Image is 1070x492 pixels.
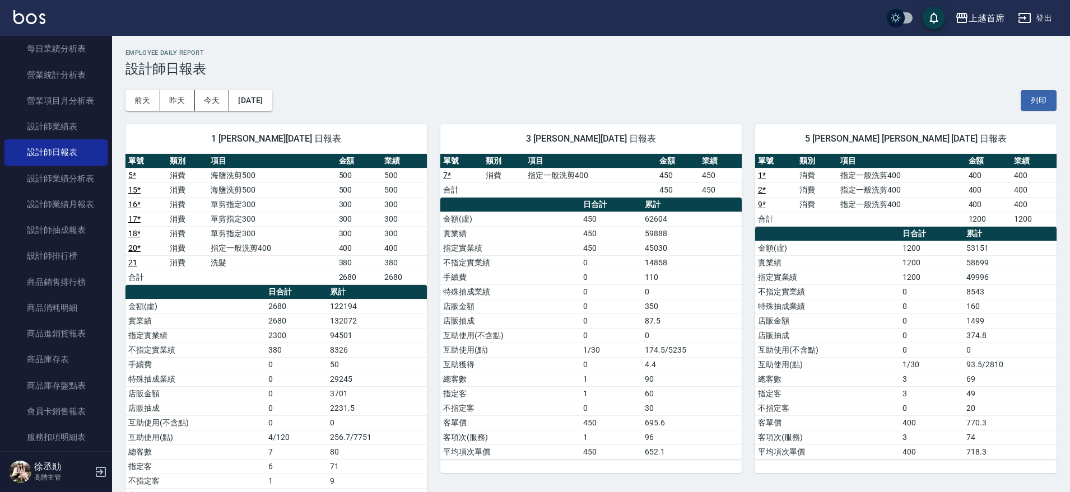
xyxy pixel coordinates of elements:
[125,154,427,285] table: a dense table
[900,241,964,255] td: 1200
[755,270,900,284] td: 指定實業績
[642,313,742,328] td: 87.5
[642,328,742,343] td: 0
[755,284,900,299] td: 不指定實業績
[838,168,965,182] td: 指定一般洗剪400
[266,401,327,415] td: 0
[4,88,108,114] a: 營業項目月分析表
[4,450,108,476] a: 單一服務項目查詢
[382,182,427,197] td: 500
[900,386,964,401] td: 3
[699,168,742,182] td: 450
[327,328,427,343] td: 94501
[327,386,427,401] td: 3701
[797,182,838,197] td: 消費
[167,182,208,197] td: 消費
[440,328,580,343] td: 互助使用(不含點)
[580,415,642,430] td: 450
[125,415,266,430] td: 互助使用(不含點)
[160,90,195,111] button: 昨天
[208,241,336,255] td: 指定一般洗剪400
[382,241,427,255] td: 400
[900,328,964,343] td: 0
[642,255,742,270] td: 14858
[440,415,580,430] td: 客單價
[327,459,427,474] td: 71
[642,415,742,430] td: 695.6
[382,255,427,270] td: 380
[208,197,336,212] td: 單剪指定300
[580,328,642,343] td: 0
[327,357,427,372] td: 50
[327,372,427,386] td: 29245
[125,459,266,474] td: 指定客
[964,415,1057,430] td: 770.3
[440,212,580,226] td: 金額(虛)
[964,270,1057,284] td: 49996
[336,255,382,270] td: 380
[125,61,1057,77] h3: 設計師日報表
[125,372,266,386] td: 特殊抽成業績
[966,212,1011,226] td: 1200
[1011,212,1057,226] td: 1200
[266,474,327,488] td: 1
[642,372,742,386] td: 90
[900,430,964,444] td: 3
[580,343,642,357] td: 1/30
[580,401,642,415] td: 0
[483,168,525,182] td: 消費
[336,154,382,168] th: 金額
[327,285,427,299] th: 累計
[34,461,91,472] h5: 徐丞勛
[266,415,327,430] td: 0
[125,313,266,328] td: 實業績
[580,212,642,226] td: 450
[755,154,797,168] th: 單號
[755,212,797,226] td: 合計
[440,154,483,168] th: 單號
[336,212,382,226] td: 300
[580,299,642,313] td: 0
[964,227,1057,241] th: 累計
[642,270,742,284] td: 110
[900,401,964,415] td: 0
[266,459,327,474] td: 6
[4,321,108,346] a: 商品進銷貨報表
[125,343,266,357] td: 不指定實業績
[382,270,427,284] td: 2680
[964,299,1057,313] td: 160
[755,299,900,313] td: 特殊抽成業績
[966,197,1011,212] td: 400
[966,168,1011,182] td: 400
[336,168,382,182] td: 500
[327,474,427,488] td: 9
[964,328,1057,343] td: 374.8
[4,139,108,165] a: 設計師日報表
[4,114,108,139] a: 設計師業績表
[125,386,266,401] td: 店販金額
[4,295,108,321] a: 商品消耗明細
[4,373,108,399] a: 商品庫存盤點表
[382,168,427,182] td: 500
[336,270,382,284] td: 2680
[966,154,1011,168] th: 金額
[755,255,900,270] td: 實業績
[13,10,45,24] img: Logo
[167,154,208,168] th: 類別
[580,255,642,270] td: 0
[900,415,964,430] td: 400
[1011,182,1057,197] td: 400
[964,313,1057,328] td: 1499
[797,197,838,212] td: 消費
[964,430,1057,444] td: 74
[336,182,382,197] td: 500
[838,197,965,212] td: 指定一般洗剪400
[440,444,580,459] td: 平均項次單價
[642,401,742,415] td: 30
[769,133,1043,144] span: 5 [PERSON_NAME] [PERSON_NAME] [DATE] 日報表
[964,401,1057,415] td: 20
[964,357,1057,372] td: 93.5/2810
[966,182,1011,197] td: 400
[266,372,327,386] td: 0
[266,357,327,372] td: 0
